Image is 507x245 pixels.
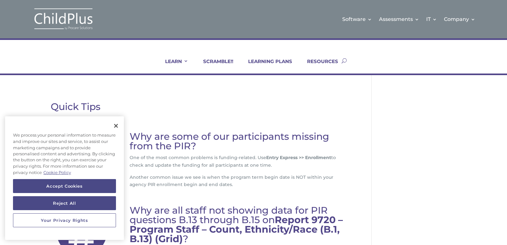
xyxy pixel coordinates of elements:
p: Another common issue we see is when the program term begin date is NOT within your agency PIR enr... [130,174,350,189]
strong: Entry Express >> Enrollment [266,155,331,160]
a: Software [342,6,372,32]
button: Close [109,119,123,133]
button: Reject All [13,196,116,210]
button: Your Privacy Rights [13,213,116,227]
a: More information about your privacy, opens in a new tab [43,170,71,175]
a: LEARNING PLANS [240,58,292,74]
h1: Quick Tips [51,102,349,115]
a: Assessments [379,6,419,32]
a: IT [426,6,437,32]
a: Company [444,6,475,32]
a: SCRAMBLE!! [195,58,233,74]
div: Privacy [5,116,124,240]
h1: Why are some of our participants missing from the PIR? [130,132,350,154]
div: We process your personal information to measure and improve our sites and service, to assist our ... [5,129,124,179]
div: Cookie banner [5,116,124,240]
strong: Report 9720 – Program Staff – Count, Ethnicity/Race (B.1, B.13) (Grid) [130,214,343,245]
button: Accept Cookies [13,179,116,193]
p: One of the most common problems is funding-related. Use to check and update the funding for all p... [130,154,350,174]
a: RESOURCES [299,58,338,74]
a: LEARN [157,58,188,74]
